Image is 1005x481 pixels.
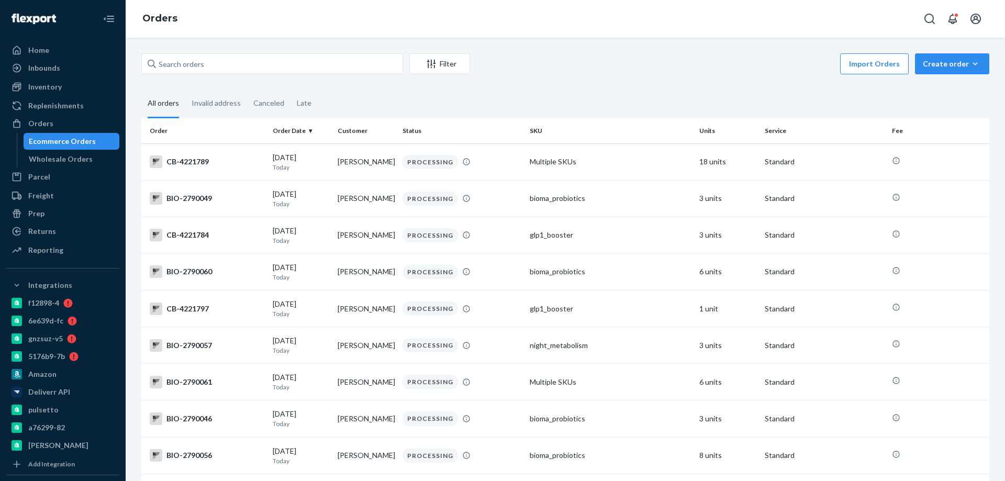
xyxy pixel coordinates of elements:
a: Orders [142,13,177,24]
td: 1 unit [695,290,760,327]
div: 6e639d-fc [28,316,63,326]
td: 3 units [695,217,760,253]
td: 3 units [695,180,760,217]
td: 6 units [695,364,760,400]
p: Today [273,236,329,245]
button: Close Navigation [98,8,119,29]
th: Fee [888,118,989,143]
p: Standard [765,304,884,314]
div: PROCESSING [403,449,458,463]
td: Multiple SKUs [526,364,695,400]
div: PROCESSING [403,265,458,279]
th: Service [761,118,888,143]
div: f12898-4 [28,298,59,308]
div: BIO-2790060 [150,265,264,278]
div: gnzsuz-v5 [28,333,63,344]
th: Order [141,118,269,143]
div: [DATE] [273,262,329,282]
p: Standard [765,230,884,240]
div: PROCESSING [403,301,458,316]
div: BIO-2790057 [150,339,264,352]
ol: breadcrumbs [134,4,186,34]
a: pulsetto [6,401,119,418]
p: Standard [765,377,884,387]
button: Open notifications [942,8,963,29]
a: Inventory [6,79,119,95]
a: Add Integration [6,458,119,471]
div: [DATE] [273,226,329,245]
div: CB-4221789 [150,155,264,168]
p: Today [273,419,329,428]
div: bioma_probiotics [530,193,691,204]
a: f12898-4 [6,295,119,311]
td: [PERSON_NAME] [333,180,398,217]
div: Create order [923,59,981,69]
div: BIO-2790061 [150,376,264,388]
a: Prep [6,205,119,222]
td: [PERSON_NAME] [333,327,398,364]
button: Import Orders [840,53,909,74]
p: Standard [765,266,884,277]
div: [DATE] [273,409,329,428]
div: [DATE] [273,152,329,172]
div: Customer [338,126,394,135]
a: Reporting [6,242,119,259]
div: [DATE] [273,299,329,318]
a: Wholesale Orders [24,151,120,167]
th: SKU [526,118,695,143]
div: BIO-2790056 [150,449,264,462]
td: 6 units [695,253,760,290]
button: Filter [409,53,470,74]
a: Replenishments [6,97,119,114]
a: gnzsuz-v5 [6,330,119,347]
a: Orders [6,115,119,132]
div: Late [297,90,311,117]
div: PROCESSING [403,192,458,206]
button: Open account menu [965,8,986,29]
div: Orders [28,118,53,129]
p: Standard [765,450,884,461]
p: Standard [765,413,884,424]
div: Ecommerce Orders [29,136,96,147]
div: [PERSON_NAME] [28,440,88,451]
div: [DATE] [273,372,329,391]
img: Flexport logo [12,14,56,24]
div: Integrations [28,280,72,290]
div: bioma_probiotics [530,450,691,461]
div: [DATE] [273,446,329,465]
a: Freight [6,187,119,204]
a: Returns [6,223,119,240]
a: Deliverr API [6,384,119,400]
div: glp1_booster [530,230,691,240]
div: bioma_probiotics [530,266,691,277]
a: 5176b9-7b [6,348,119,365]
div: PROCESSING [403,228,458,242]
div: Inventory [28,82,62,92]
button: Open Search Box [919,8,940,29]
th: Status [398,118,526,143]
th: Units [695,118,760,143]
div: CB-4221797 [150,303,264,315]
div: PROCESSING [403,338,458,352]
p: Standard [765,193,884,204]
p: Today [273,163,329,172]
div: Prep [28,208,44,219]
a: Ecommerce Orders [24,133,120,150]
button: Create order [915,53,989,74]
div: Filter [410,59,470,69]
p: Today [273,199,329,208]
div: a76299-82 [28,422,65,433]
div: Freight [28,191,54,201]
div: BIO-2790046 [150,412,264,425]
a: 6e639d-fc [6,312,119,329]
td: [PERSON_NAME] [333,400,398,437]
input: Search orders [141,53,403,74]
td: [PERSON_NAME] [333,143,398,180]
td: 3 units [695,327,760,364]
p: Standard [765,156,884,167]
a: Home [6,42,119,59]
a: Amazon [6,366,119,383]
td: [PERSON_NAME] [333,253,398,290]
div: Add Integration [28,460,75,468]
p: Today [273,273,329,282]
